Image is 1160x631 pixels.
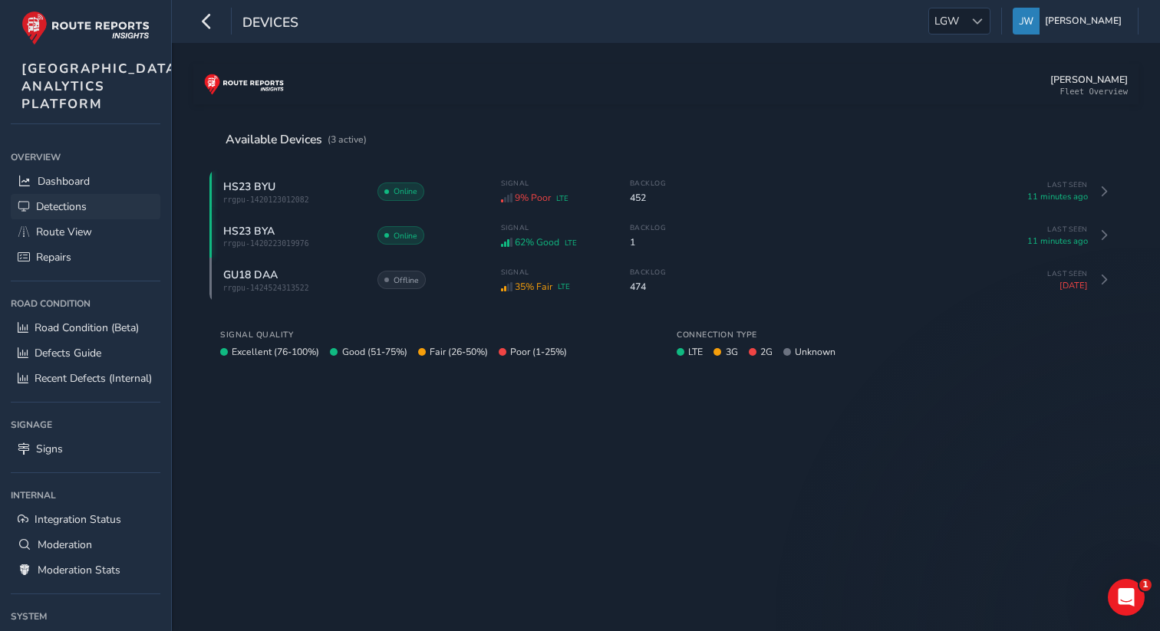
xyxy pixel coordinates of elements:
span: Route View [36,225,92,239]
span: Signal [501,179,608,188]
div: [PERSON_NAME] [1050,73,1128,86]
span: rrgpu-1424524313522 [223,284,361,292]
span: 452 [630,192,667,204]
span: HS23 BYU [223,179,275,194]
span: Last Seen [1011,225,1088,234]
span: (3 active) [328,133,367,146]
span: 35% Fair [515,281,552,293]
a: Detections [11,194,160,219]
span: 1 [1139,579,1152,591]
span: Fair (26-50%) [430,346,488,358]
span: Last Seen [1011,269,1088,278]
div: Signage [11,413,160,436]
div: Fleet Overview [1059,87,1128,96]
span: Poor (1-25%) [510,346,567,358]
span: Integration Status [35,512,121,527]
span: Road Condition (Beta) [35,320,139,335]
span: Online [394,186,417,197]
a: Signs [11,436,160,462]
div: Road Condition [11,292,160,315]
span: Signal [501,223,608,232]
a: Recent Defects (Internal) [11,366,160,391]
span: Detections [36,199,87,214]
button: [PERSON_NAME] [1013,8,1127,35]
span: Moderation [38,537,92,552]
span: [DATE] [1011,280,1088,291]
a: Moderation [11,532,160,557]
span: 1 [630,236,667,248]
span: [PERSON_NAME] [1045,8,1122,35]
a: Dashboard [11,169,160,194]
span: Backlog [630,179,667,188]
div: Internal [11,484,160,507]
div: Overview [11,146,160,169]
span: Backlog [630,223,667,232]
span: LTE [556,193,568,203]
span: LTE [688,346,703,358]
span: 62% Good [515,236,559,248]
span: 9% Poor [515,192,551,204]
span: Backlog [630,268,667,277]
span: 2G [760,346,773,358]
span: Defects Guide [35,346,101,360]
span: Online [394,230,417,242]
span: 474 [630,281,667,293]
img: rr logo [21,11,150,45]
span: Devices [242,13,298,35]
span: Signs [36,442,63,456]
a: Defects Guide [11,340,160,366]
span: GU18 DAA [223,268,278,282]
span: Signal [501,268,608,277]
span: 11 minutes ago [1011,235,1088,247]
div: Available Devices [226,131,367,148]
span: LGW [929,8,964,34]
span: HS23 BYA [223,224,275,238]
span: Good (51-75%) [342,346,407,358]
div: System [11,605,160,628]
a: Moderation Stats [11,557,160,583]
span: rrgpu-1420123012082 [223,196,361,204]
a: Integration Status [11,507,160,532]
img: diamond-layout [1013,8,1040,35]
span: Moderation Stats [38,563,120,577]
span: Offline [394,274,419,286]
span: LTE [558,281,570,291]
span: Excellent (76-100%) [232,346,319,358]
span: rrgpu-1420223019976 [223,239,361,248]
span: Unknown [795,346,835,358]
div: Connection Type [677,329,1112,340]
a: Repairs [11,245,160,270]
a: Road Condition (Beta) [11,315,160,340]
span: Recent Defects (Internal) [35,371,152,386]
span: [GEOGRAPHIC_DATA] ANALYTICS PLATFORM [21,60,183,113]
div: Signal Quality [220,329,655,340]
img: rr logo [204,74,284,95]
span: LTE [565,238,577,248]
iframe: Intercom live chat [1108,579,1145,616]
span: Last Seen [1011,180,1088,189]
span: 11 minutes ago [1011,191,1088,202]
span: 3G [726,346,738,358]
span: Dashboard [38,174,90,189]
span: Repairs [36,250,71,265]
a: Route View [11,219,160,245]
